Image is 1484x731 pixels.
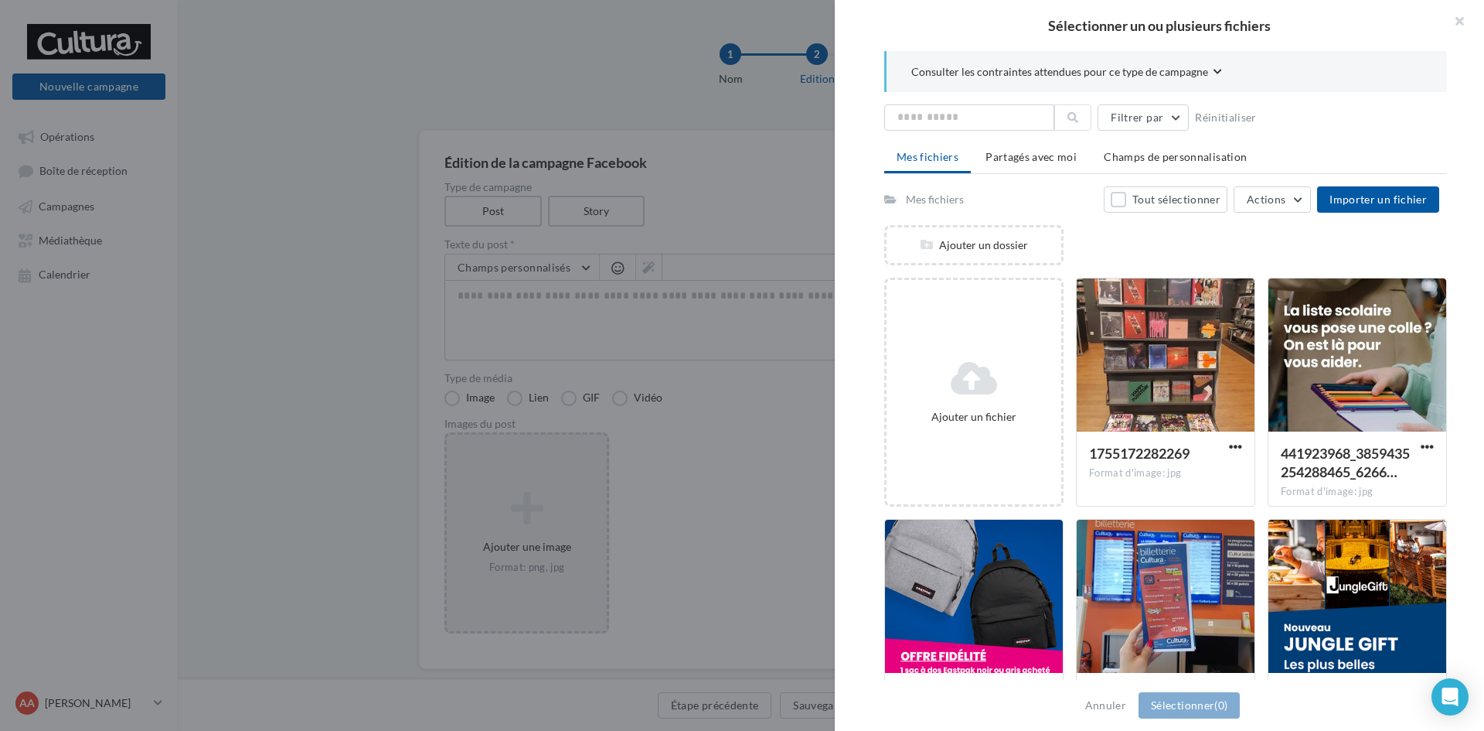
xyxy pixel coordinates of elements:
[1189,108,1263,127] button: Réinitialiser
[1431,678,1469,716] div: Open Intercom Messenger
[859,19,1459,32] h2: Sélectionner un ou plusieurs fichiers
[1247,193,1285,206] span: Actions
[911,64,1208,80] span: Consulter les contraintes attendues pour ce type de campagne
[897,150,958,163] span: Mes fichiers
[1139,692,1240,719] button: Sélectionner(0)
[1098,104,1189,131] button: Filtrer par
[1214,699,1227,712] span: (0)
[1089,445,1190,462] span: 1755172282269
[906,192,964,207] div: Mes fichiers
[1281,445,1410,480] span: 441923968_3859435254288465_6266164232462965543_n
[1104,150,1247,163] span: Champs de personnalisation
[1317,186,1439,213] button: Importer un fichier
[1104,186,1227,213] button: Tout sélectionner
[893,409,1055,425] div: Ajouter un fichier
[911,63,1222,83] button: Consulter les contraintes attendues pour ce type de campagne
[1079,696,1132,715] button: Annuler
[1234,186,1311,213] button: Actions
[1089,466,1242,480] div: Format d'image: jpg
[887,237,1061,253] div: Ajouter un dossier
[985,150,1077,163] span: Partagés avec moi
[1281,485,1434,499] div: Format d'image: jpg
[1329,193,1427,206] span: Importer un fichier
